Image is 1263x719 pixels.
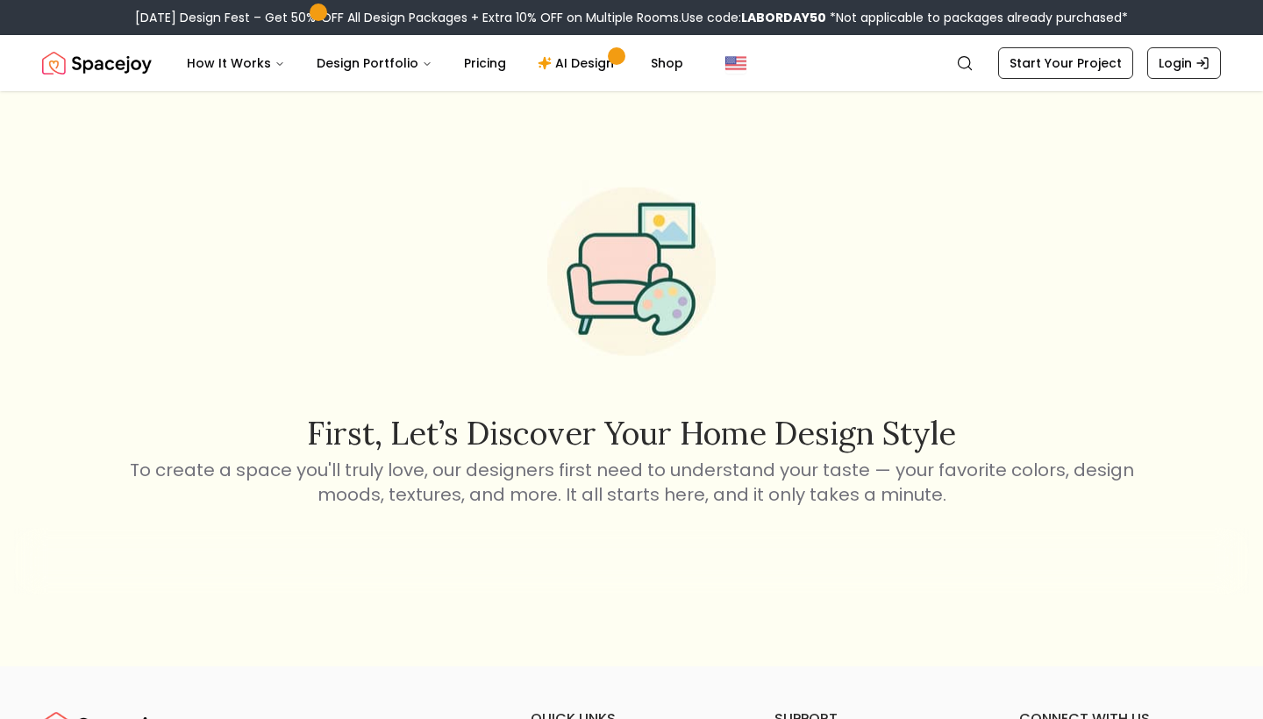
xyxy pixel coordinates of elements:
a: AI Design [524,46,633,81]
span: Use code: [681,9,826,26]
div: [DATE] Design Fest – Get 50% OFF All Design Packages + Extra 10% OFF on Multiple Rooms. [135,9,1128,26]
img: Start Style Quiz Illustration [519,160,744,384]
nav: Global [42,35,1221,91]
b: LABORDAY50 [741,9,826,26]
img: Spacejoy Logo [42,46,152,81]
a: Start Your Project [998,47,1133,79]
button: How It Works [173,46,299,81]
h2: First, let’s discover your home design style [126,416,1137,451]
a: Login [1147,47,1221,79]
span: *Not applicable to packages already purchased* [826,9,1128,26]
button: Design Portfolio [303,46,446,81]
img: United States [725,53,746,74]
a: Shop [637,46,697,81]
a: Spacejoy [42,46,152,81]
p: To create a space you'll truly love, our designers first need to understand your taste — your fav... [126,458,1137,507]
a: Pricing [450,46,520,81]
nav: Main [173,46,697,81]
